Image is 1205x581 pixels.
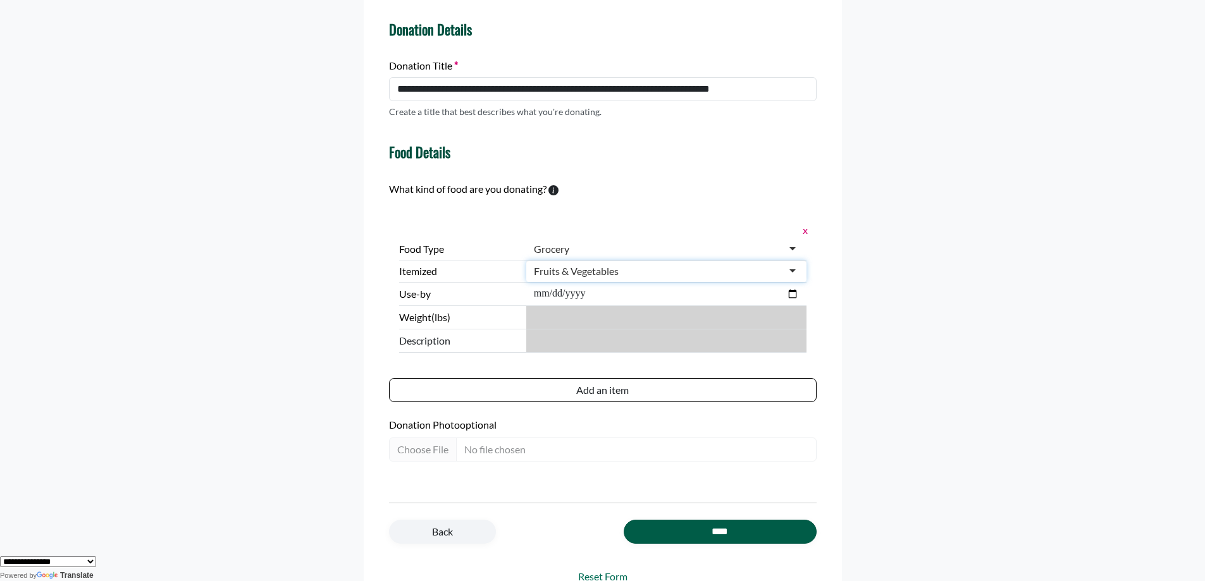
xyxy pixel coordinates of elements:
[534,265,619,278] div: Fruits & Vegetables
[399,333,521,348] span: Description
[389,105,602,118] p: Create a title that best describes what you're donating.
[389,181,547,197] label: What kind of food are you donating?
[399,310,521,325] label: Weight
[399,286,521,302] label: Use-by
[37,571,94,580] a: Translate
[389,378,817,402] button: Add an item
[389,520,496,544] a: Back
[460,419,497,431] span: optional
[548,185,559,195] svg: To calculate environmental impacts, we follow the Food Loss + Waste Protocol
[389,144,450,160] h4: Food Details
[399,264,521,279] label: Itemized
[37,572,60,580] img: Google Translate
[799,222,806,238] button: x
[389,58,458,73] label: Donation Title
[431,311,450,323] span: (lbs)
[399,242,521,257] label: Food Type
[389,417,817,432] label: Donation Photo
[389,21,817,37] h4: Donation Details
[534,243,569,255] div: Grocery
